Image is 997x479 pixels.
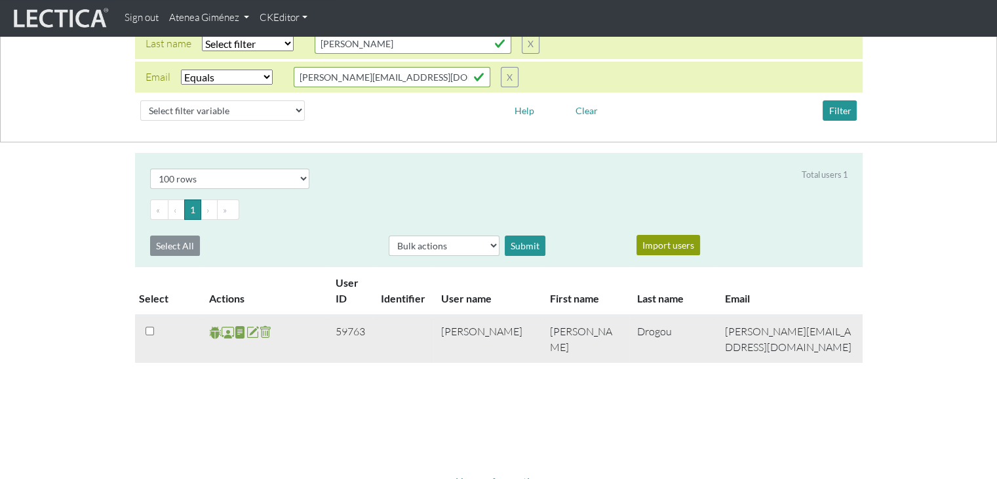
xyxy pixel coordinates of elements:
[246,325,259,340] span: account update
[542,315,629,363] td: [PERSON_NAME]
[433,266,543,315] th: User name
[234,325,246,340] span: reports
[717,315,863,363] td: [PERSON_NAME][EMAIL_ADDRESS][DOMAIN_NAME]
[259,325,271,340] span: delete
[509,102,540,115] a: Help
[135,266,202,315] th: Select
[146,35,191,51] div: Last name
[184,199,201,220] button: Go to page 1
[570,100,604,121] button: Clear
[509,100,540,121] button: Help
[542,266,629,315] th: First name
[222,325,234,340] span: Staff
[505,236,545,256] div: Submit
[501,67,518,87] button: X
[164,5,254,31] a: Atenea Giménez
[201,266,327,315] th: Actions
[717,266,863,315] th: Email
[802,169,848,181] div: Total users 1
[328,315,373,363] td: 59763
[373,266,433,315] th: Identifier
[150,199,848,220] ul: Pagination
[328,266,373,315] th: User ID
[522,33,539,54] button: X
[119,5,164,31] a: Sign out
[433,315,543,363] td: [PERSON_NAME]
[254,5,313,31] a: CKEditor
[629,266,716,315] th: Last name
[629,315,716,363] td: Drogou
[823,100,857,121] button: Filter
[10,6,109,31] img: lecticalive
[146,69,170,85] div: Email
[636,235,700,255] button: Import users
[150,236,200,256] button: Select All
